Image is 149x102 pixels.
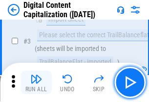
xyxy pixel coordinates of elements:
[23,37,31,45] span: # 3
[93,73,105,85] img: Skip
[23,0,113,19] div: Digital Content Capitalization ([DATE])
[83,71,114,94] button: Skip
[37,56,113,68] div: TrailBalanceFlat - imported
[8,4,20,16] img: Back
[25,86,47,92] div: Run All
[62,73,73,85] img: Undo
[21,71,52,94] button: Run All
[52,71,83,94] button: Undo
[30,73,42,85] img: Run All
[129,4,141,16] img: Settings menu
[117,6,125,14] img: Support
[46,14,85,25] div: Import Sheet
[122,75,138,90] img: Main button
[60,86,75,92] div: Undo
[93,86,105,92] div: Skip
